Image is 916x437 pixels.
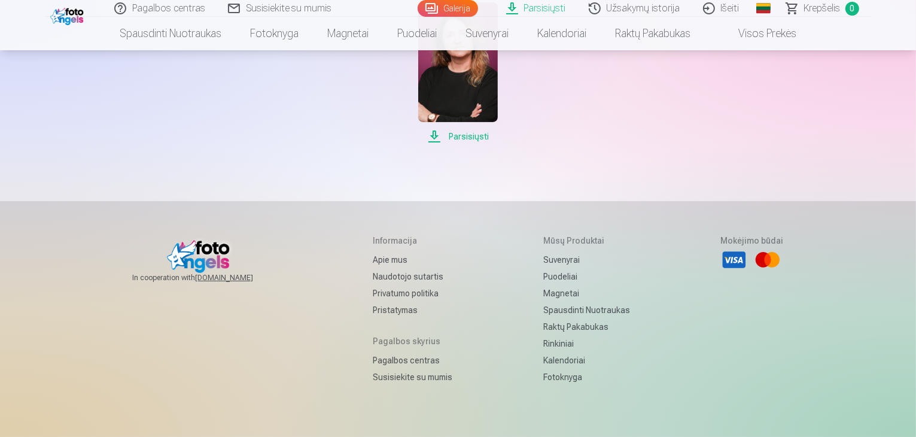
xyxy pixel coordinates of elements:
[523,17,601,50] a: Kalendoriai
[451,17,523,50] a: Suvenyrai
[373,335,452,347] h5: Pagalbos skyrius
[543,235,630,247] h5: Mūsų produktai
[543,335,630,352] a: Rinkiniai
[845,2,859,16] span: 0
[418,2,498,144] a: Parsisiųsti
[373,285,452,302] a: Privatumo politika
[50,5,87,25] img: /fa2
[705,17,811,50] a: Visos prekės
[383,17,451,50] a: Puodeliai
[804,1,841,16] span: Krepšelis
[373,302,452,318] a: Pristatymas
[601,17,705,50] a: Raktų pakabukas
[543,302,630,318] a: Spausdinti nuotraukas
[373,251,452,268] a: Apie mus
[543,352,630,369] a: Kalendoriai
[373,268,452,285] a: Naudotojo sutartis
[543,318,630,335] a: Raktų pakabukas
[132,273,282,283] span: In cooperation with
[543,268,630,285] a: Puodeliai
[373,352,452,369] a: Pagalbos centras
[543,285,630,302] a: Magnetai
[373,235,452,247] h5: Informacija
[754,247,781,273] li: Mastercard
[195,273,282,283] a: [DOMAIN_NAME]
[543,369,630,386] a: Fotoknyga
[543,251,630,268] a: Suvenyrai
[418,129,498,144] span: Parsisiųsti
[236,17,313,50] a: Fotoknyga
[721,247,747,273] li: Visa
[373,369,452,386] a: Susisiekite su mumis
[313,17,383,50] a: Magnetai
[105,17,236,50] a: Spausdinti nuotraukas
[721,235,784,247] h5: Mokėjimo būdai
